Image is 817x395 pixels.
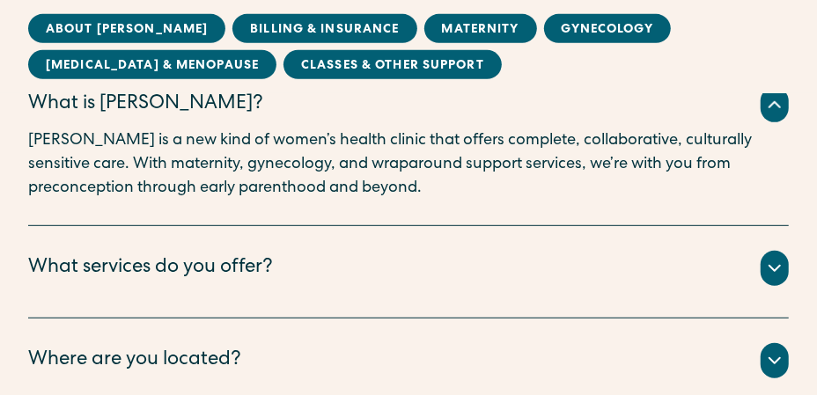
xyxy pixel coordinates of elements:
a: Gynecology [544,14,671,43]
p: [PERSON_NAME] is a new kind of women’s health clinic that offers complete, collaborative, cultura... [28,129,789,201]
a: About [PERSON_NAME] [28,14,225,43]
a: [MEDICAL_DATA] & Menopause [28,50,276,79]
a: MAternity [424,14,537,43]
div: What services do you offer? [28,254,273,283]
div: What is [PERSON_NAME]? [28,91,263,120]
div: Where are you located? [28,347,241,376]
a: Billing & Insurance [232,14,416,43]
a: Classes & Other Support [283,50,502,79]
